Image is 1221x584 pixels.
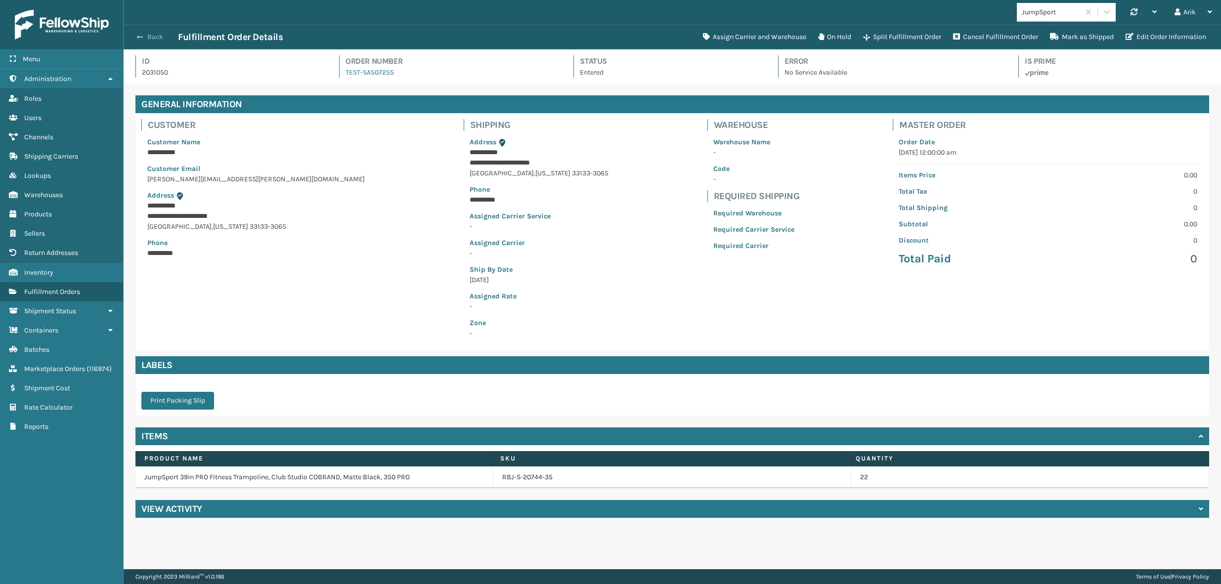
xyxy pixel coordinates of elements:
i: Assign Carrier and Warehouse [703,33,710,40]
p: - [713,147,794,158]
p: 0 [1054,186,1197,197]
p: [DATE] 12:00:00 am [899,147,1197,158]
span: Menu [23,55,40,63]
p: - [713,174,794,184]
p: Copyright 2023 Milliard™ v 1.0.186 [135,569,224,584]
span: Inventory [24,268,53,277]
h4: Master Order [899,119,1203,131]
p: Entered [580,67,760,78]
p: Customer Name [147,137,365,147]
p: 0 [1054,203,1197,213]
p: Assigned Rate [470,291,609,301]
span: Products [24,210,52,218]
img: logo [15,10,109,40]
h4: Customer [148,119,371,131]
p: - [470,248,609,258]
h4: Order Number [346,55,556,67]
span: Shipment Cost [24,384,70,392]
i: Mark as Shipped [1050,33,1059,40]
button: Cancel Fulfillment Order [947,27,1044,47]
button: Edit Order Information [1120,27,1212,47]
p: Required Warehouse [713,208,794,218]
p: Total Shipping [899,203,1042,213]
td: 22 [851,466,1209,488]
h4: Items [141,430,168,442]
span: Administration [24,75,71,83]
span: , [212,222,213,231]
p: [DATE] [470,275,609,285]
p: 2031050 [142,67,321,78]
h3: Fulfillment Order Details [178,31,283,43]
label: Quantity [856,454,1193,463]
span: ( 116974 ) [87,365,112,373]
i: Split Fulfillment Order [863,34,870,41]
p: Phone [470,184,609,195]
h4: Is Prime [1025,55,1209,67]
span: [US_STATE] [535,169,570,177]
span: Marketplace Orders [24,365,85,373]
button: On Hold [812,27,857,47]
span: Roles [24,94,42,103]
h4: Warehouse [714,119,800,131]
h4: Shipping [470,119,614,131]
p: Ship By Date [470,264,609,275]
span: Shipping Carriers [24,152,78,161]
button: Print Packing Slip [141,392,214,410]
span: , [534,169,535,177]
p: Zone [470,318,609,328]
p: Customer Email [147,164,365,174]
p: Order Date [899,137,1197,147]
span: 33133-3065 [572,169,609,177]
button: Assign Carrier and Warehouse [697,27,812,47]
span: Shipment Status [24,307,76,315]
span: Return Addresses [24,249,78,257]
a: RBJ-S-20744-35 [502,472,553,482]
p: Phone [147,238,365,248]
p: 0 [1054,251,1197,266]
p: No Service Available [785,67,1001,78]
span: Rate Calculator [24,403,73,412]
button: Back [132,33,178,42]
p: Required Carrier Service [713,224,794,235]
p: 0 [1054,235,1197,246]
i: Cancel Fulfillment Order [953,33,960,40]
span: Batches [24,345,49,354]
label: Product Name [144,454,482,463]
h4: View Activity [141,503,202,515]
p: Discount [899,235,1042,246]
h4: Labels [135,356,1209,374]
p: [PERSON_NAME][EMAIL_ADDRESS][PERSON_NAME][DOMAIN_NAME] [147,174,365,184]
button: Split Fulfillment Order [857,27,947,47]
p: 0.00 [1054,170,1197,180]
span: [GEOGRAPHIC_DATA] [147,222,212,231]
p: Assigned Carrier Service [470,211,609,221]
p: - [470,301,609,312]
i: Edit [1126,33,1134,40]
a: Terms of Use [1136,573,1170,580]
span: Warehouses [24,191,63,199]
span: Users [24,114,42,122]
span: [US_STATE] [213,222,248,231]
span: Fulfillment Orders [24,288,80,296]
h4: Required Shipping [714,190,800,202]
h4: Id [142,55,321,67]
p: Subtotal [899,219,1042,229]
span: Sellers [24,229,45,238]
p: Warehouse Name [713,137,794,147]
h4: Error [785,55,1001,67]
span: Channels [24,133,53,141]
p: Total Paid [899,251,1042,266]
span: Reports [24,422,48,431]
i: On Hold [818,33,824,40]
p: Required Carrier [713,241,794,251]
p: - [470,221,609,232]
p: Code [713,164,794,174]
span: 33133-3065 [250,222,286,231]
a: TEST-SA507255 [346,68,394,77]
span: Lookups [24,171,51,180]
span: Address [470,138,496,146]
button: Mark as Shipped [1044,27,1120,47]
label: SKU [500,454,838,463]
div: | [1136,569,1209,584]
p: Items Price [899,170,1042,180]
